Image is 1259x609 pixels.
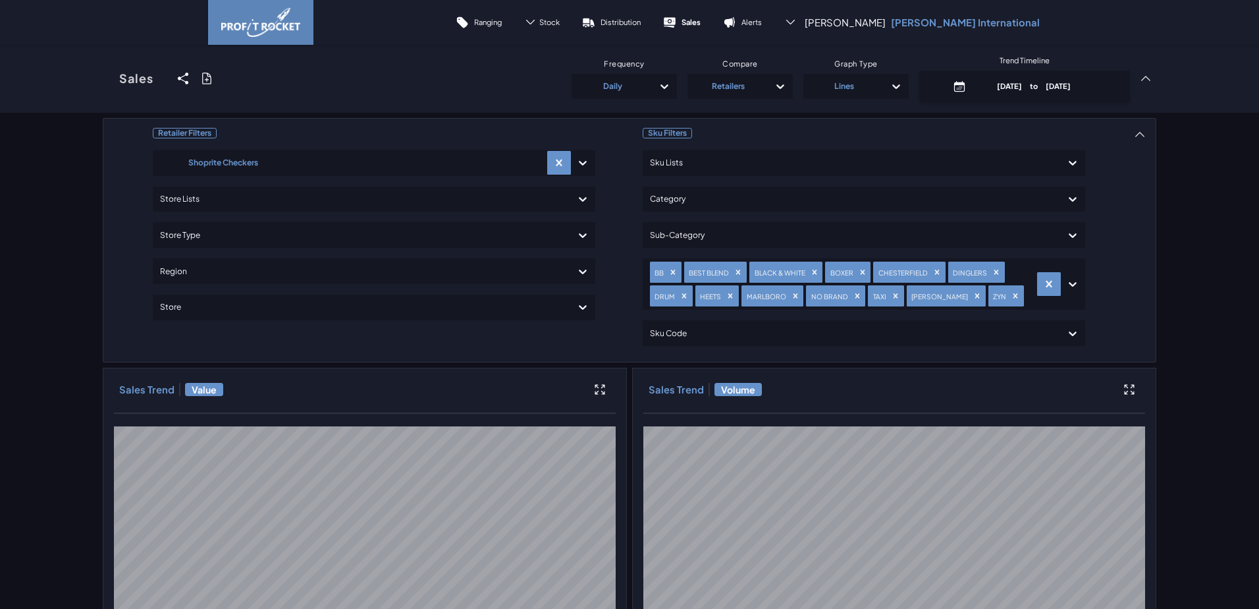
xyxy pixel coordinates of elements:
[601,17,641,27] p: Distribution
[788,291,803,301] div: Remove MARLBORO
[949,266,989,279] div: DINGLERS
[970,291,984,301] div: Remove TEREA
[712,7,773,38] a: Alerts
[666,268,680,277] div: Remove BB
[741,17,762,27] p: Alerts
[874,266,930,279] div: CHESTERFIELD
[119,383,174,396] h3: Sales Trend
[989,268,1004,277] div: Remove DINGLERS
[1000,55,1050,65] span: Trend Timeline
[221,8,300,37] img: image
[649,383,704,396] h3: Sales Trend
[160,225,564,246] div: Store Type
[650,323,1054,344] div: Sku Code
[650,188,1054,210] div: Category
[1022,81,1046,90] span: to
[579,76,646,97] div: Daily
[539,17,560,27] span: Stock
[650,225,1054,246] div: Sub-Category
[811,76,878,97] div: Lines
[103,57,170,100] a: Sales
[685,266,731,279] div: BEST BLEND
[444,7,513,38] a: Ranging
[160,297,564,318] div: Store
[989,289,1008,303] div: ZYN
[677,291,691,301] div: Remove DRUM
[891,16,1040,29] p: [PERSON_NAME] International
[888,291,903,301] div: Remove TAXI
[855,268,870,277] div: Remove BOXER
[807,289,850,303] div: NO BRAND
[722,59,758,69] span: Compare
[153,128,217,138] span: Retailer Filters
[751,266,807,279] div: BLACK & WHITE
[651,266,666,279] div: BB
[650,152,1054,173] div: Sku Lists
[1008,291,1023,301] div: Remove ZYN
[731,268,745,277] div: Remove BEST BLEND
[723,291,737,301] div: Remove HEETS
[160,188,564,210] div: Store Lists
[743,289,788,303] div: MARLBORO
[826,266,855,279] div: BOXER
[185,383,223,396] span: Value
[869,289,888,303] div: TAXI
[160,152,286,173] div: Shoprite Checkers
[474,17,502,27] p: Ranging
[604,59,645,69] span: Frequency
[652,7,712,38] a: Sales
[805,16,886,29] span: [PERSON_NAME]
[971,81,1097,91] p: [DATE] [DATE]
[907,289,970,303] div: [PERSON_NAME]
[571,7,652,38] a: Distribution
[643,128,692,138] span: Sku Filters
[850,291,865,301] div: Remove NO BRAND
[807,268,822,277] div: Remove BLACK & WHITE
[930,268,944,277] div: Remove CHESTERFIELD
[696,289,723,303] div: HEETS
[834,59,878,69] span: Graph Type
[160,261,564,282] div: Region
[651,289,677,303] div: DRUM
[682,17,701,27] p: Sales
[695,76,762,97] div: Retailers
[714,383,762,396] span: Volume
